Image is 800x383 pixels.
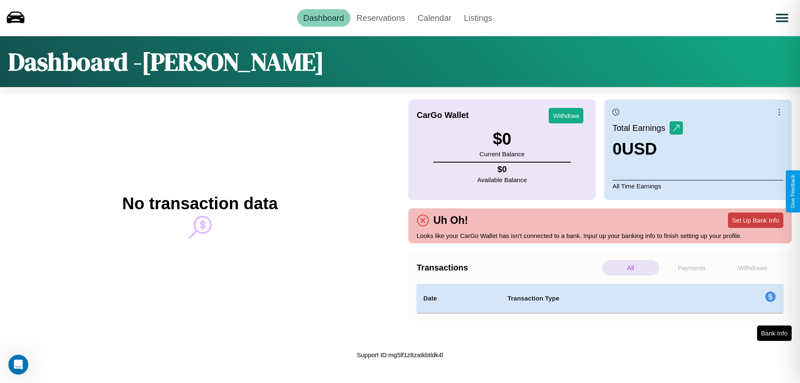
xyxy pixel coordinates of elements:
[477,174,527,185] p: Available Balance
[477,165,527,174] h4: $ 0
[8,355,28,375] iframe: Intercom live chat
[8,45,324,79] h1: Dashboard - [PERSON_NAME]
[507,293,697,303] h4: Transaction Type
[417,230,783,241] p: Looks like your CarGo Wallet has isn't connected to a bank. Input up your banking info to finish ...
[423,293,494,303] h4: Date
[480,130,525,148] h3: $ 0
[770,6,794,30] button: Open menu
[417,110,469,120] h4: CarGo Wallet
[612,120,670,135] p: Total Earnings
[612,140,683,158] h3: 0 USD
[480,148,525,160] p: Current Balance
[602,260,659,275] p: All
[357,349,443,360] p: Support ID: mg5lf1z8zatkbtldk4l
[122,194,277,213] h2: No transaction data
[790,175,796,208] div: Give Feedback
[417,284,783,313] table: simple table
[549,108,583,123] button: Withdraw
[411,9,457,27] a: Calendar
[417,263,600,273] h4: Transactions
[350,9,412,27] a: Reservations
[757,325,792,341] button: Bank Info
[612,180,783,192] p: All Time Earnings
[663,260,720,275] p: Payments
[724,260,781,275] p: Withdraws
[297,9,350,27] a: Dashboard
[457,9,498,27] a: Listings
[728,213,783,228] button: Set Up Bank Info
[429,214,472,226] h4: Uh Oh!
